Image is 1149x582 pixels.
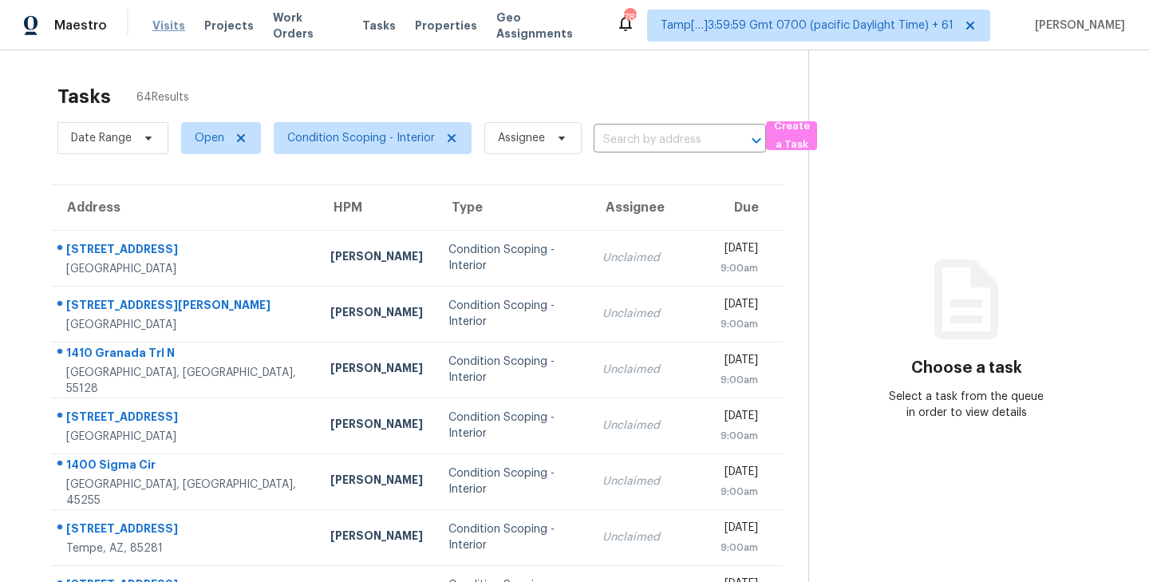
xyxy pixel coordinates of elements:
span: Date Range [71,130,132,146]
div: [STREET_ADDRESS][PERSON_NAME] [66,297,305,317]
span: Tasks [362,20,396,31]
div: [GEOGRAPHIC_DATA] [66,317,305,333]
div: Unclaimed [602,306,695,322]
input: Search by address [594,128,721,152]
div: 9:00am [721,316,758,332]
div: Unclaimed [602,362,695,378]
th: Due [708,185,783,230]
span: Assignee [498,130,545,146]
span: Maestro [54,18,107,34]
div: Unclaimed [602,529,695,545]
th: Assignee [590,185,708,230]
div: [STREET_ADDRESS] [66,521,305,540]
div: [STREET_ADDRESS] [66,409,305,429]
div: Unclaimed [602,418,695,434]
div: 9:00am [721,372,758,388]
div: [DATE] [721,520,758,540]
th: Type [436,185,590,230]
span: Geo Assignments [496,10,597,42]
div: Tempe, AZ, 85281 [66,540,305,556]
button: Open [745,129,768,152]
span: Tamp[…]3:59:59 Gmt 0700 (pacific Daylight Time) + 61 [661,18,954,34]
span: Work Orders [273,10,343,42]
div: [PERSON_NAME] [330,304,423,324]
span: Properties [415,18,477,34]
th: HPM [318,185,436,230]
div: [DATE] [721,408,758,428]
div: [PERSON_NAME] [330,360,423,380]
div: [PERSON_NAME] [330,248,423,268]
div: Condition Scoping - Interior [448,242,577,274]
div: 9:00am [721,484,758,500]
h3: Choose a task [911,360,1022,376]
button: Create a Task [766,121,817,150]
div: [PERSON_NAME] [330,416,423,436]
span: 64 Results [136,89,189,105]
div: Condition Scoping - Interior [448,298,577,330]
div: Condition Scoping - Interior [448,521,577,553]
div: [PERSON_NAME] [330,472,423,492]
div: [GEOGRAPHIC_DATA], [GEOGRAPHIC_DATA], 55128 [66,365,305,397]
div: 9:00am [721,540,758,556]
div: [DATE] [721,352,758,372]
div: [GEOGRAPHIC_DATA] [66,261,305,277]
div: 1410 Granada Trl N [66,345,305,365]
div: Condition Scoping - Interior [448,465,577,497]
div: Unclaimed [602,473,695,489]
div: [GEOGRAPHIC_DATA], [GEOGRAPHIC_DATA], 45255 [66,477,305,509]
div: [DATE] [721,464,758,484]
div: [STREET_ADDRESS] [66,241,305,261]
span: Create a Task [774,117,809,154]
div: Condition Scoping - Interior [448,410,577,441]
div: [PERSON_NAME] [330,528,423,548]
div: Condition Scoping - Interior [448,354,577,386]
div: [DATE] [721,296,758,316]
div: 9:00am [721,428,758,444]
span: Visits [152,18,185,34]
span: Condition Scoping - Interior [287,130,435,146]
div: Unclaimed [602,250,695,266]
h2: Tasks [57,89,111,105]
span: [PERSON_NAME] [1029,18,1125,34]
span: Open [195,130,224,146]
div: [DATE] [721,240,758,260]
div: 9:00am [721,260,758,276]
div: 782 [624,10,635,26]
th: Address [51,185,318,230]
span: Projects [204,18,254,34]
div: Select a task from the queue in order to view details [888,389,1045,421]
div: 1400 Sigma Cir [66,457,305,477]
div: [GEOGRAPHIC_DATA] [66,429,305,445]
